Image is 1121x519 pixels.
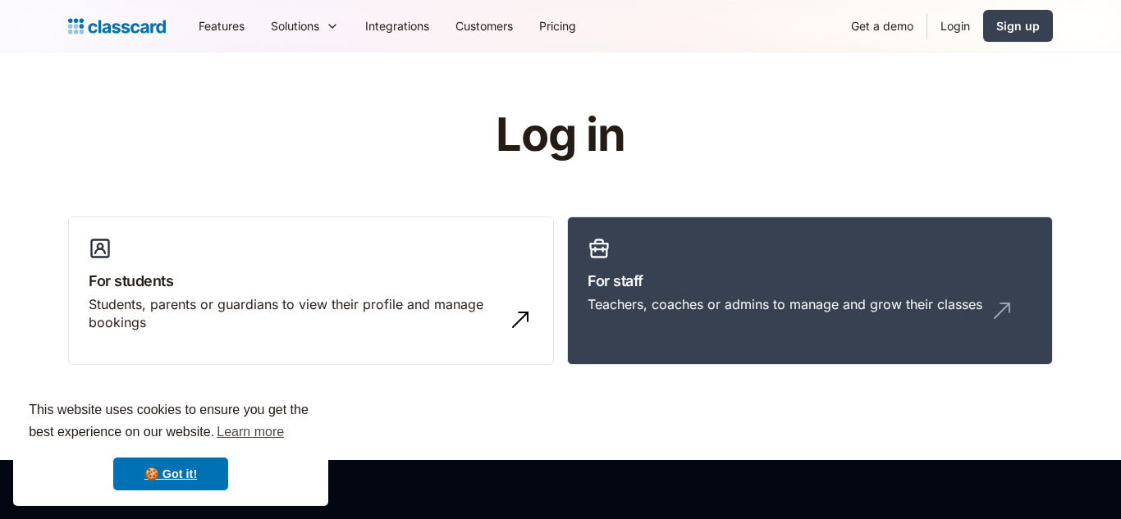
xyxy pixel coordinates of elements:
span: This website uses cookies to ensure you get the best experience on our website. [29,400,313,444]
a: home [68,15,166,38]
a: dismiss cookie message [113,458,228,490]
a: Get a demo [838,7,927,44]
h3: For students [89,270,533,292]
a: Login [927,7,983,44]
div: cookieconsent [13,385,328,506]
div: Solutions [258,7,352,44]
a: For staffTeachers, coaches or admins to manage and grow their classes [567,216,1053,366]
div: Teachers, coaches or admins to manage and grow their classes [588,295,982,313]
a: For studentsStudents, parents or guardians to view their profile and manage bookings [68,216,554,366]
div: Students, parents or guardians to view their profile and manage bookings [89,295,501,332]
a: Features [185,7,258,44]
a: Integrations [352,7,442,44]
div: Sign up [996,17,1040,34]
a: Pricing [526,7,589,44]
h3: For staff [588,270,1032,292]
a: learn more about cookies [214,420,286,444]
a: Sign up [983,10,1053,42]
div: Solutions [271,17,319,34]
h1: Log in [300,110,821,161]
a: Customers [442,7,526,44]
